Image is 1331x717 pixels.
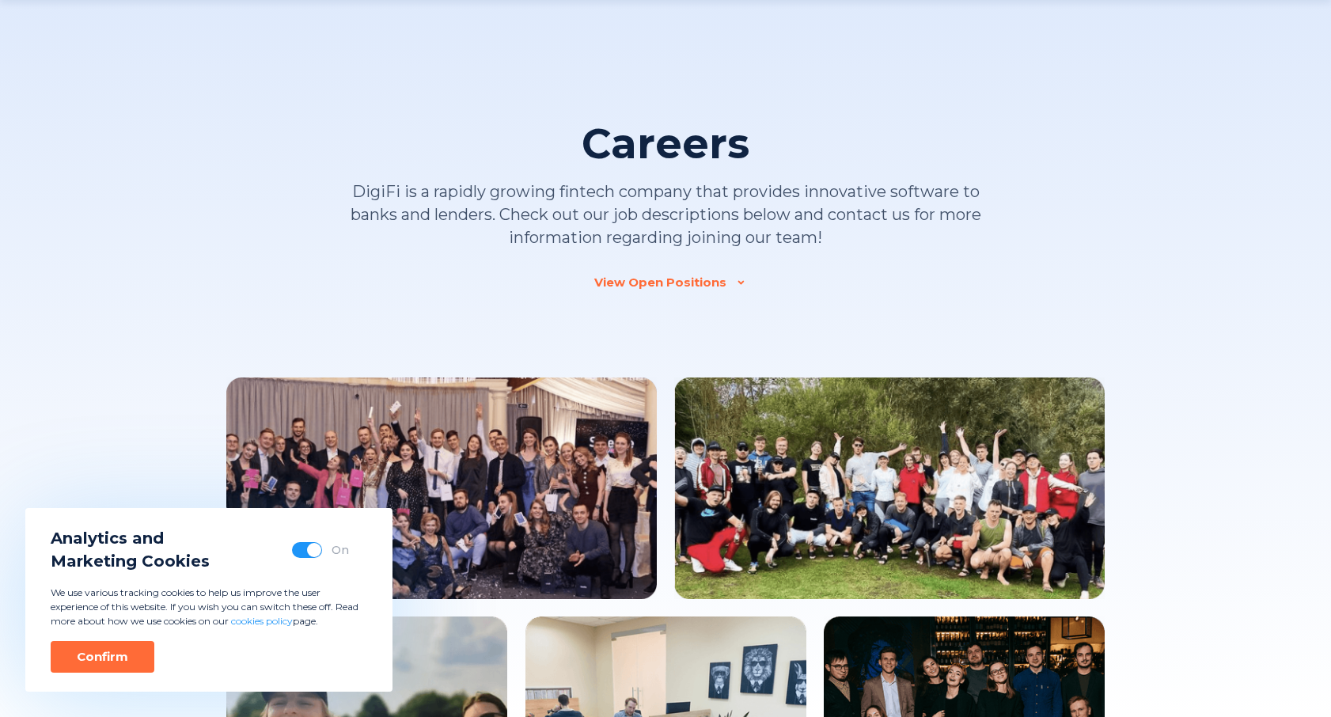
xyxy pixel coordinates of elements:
span: Marketing Cookies [51,550,210,573]
button: Confirm [51,641,154,673]
span: Analytics and [51,527,210,550]
p: DigiFi is a rapidly growing fintech company that provides innovative software to banks and lender... [341,180,990,249]
p: We use various tracking cookies to help us improve the user experience of this website. If you wi... [51,586,367,628]
div: View Open Positions [594,275,726,290]
div: On [332,542,349,558]
img: Team Image 1 [226,377,657,599]
h1: Careers [582,120,749,168]
a: View Open Positions [594,275,738,290]
div: Confirm [77,649,128,665]
img: Team Image 2 [674,377,1105,599]
a: cookies policy [231,615,293,627]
